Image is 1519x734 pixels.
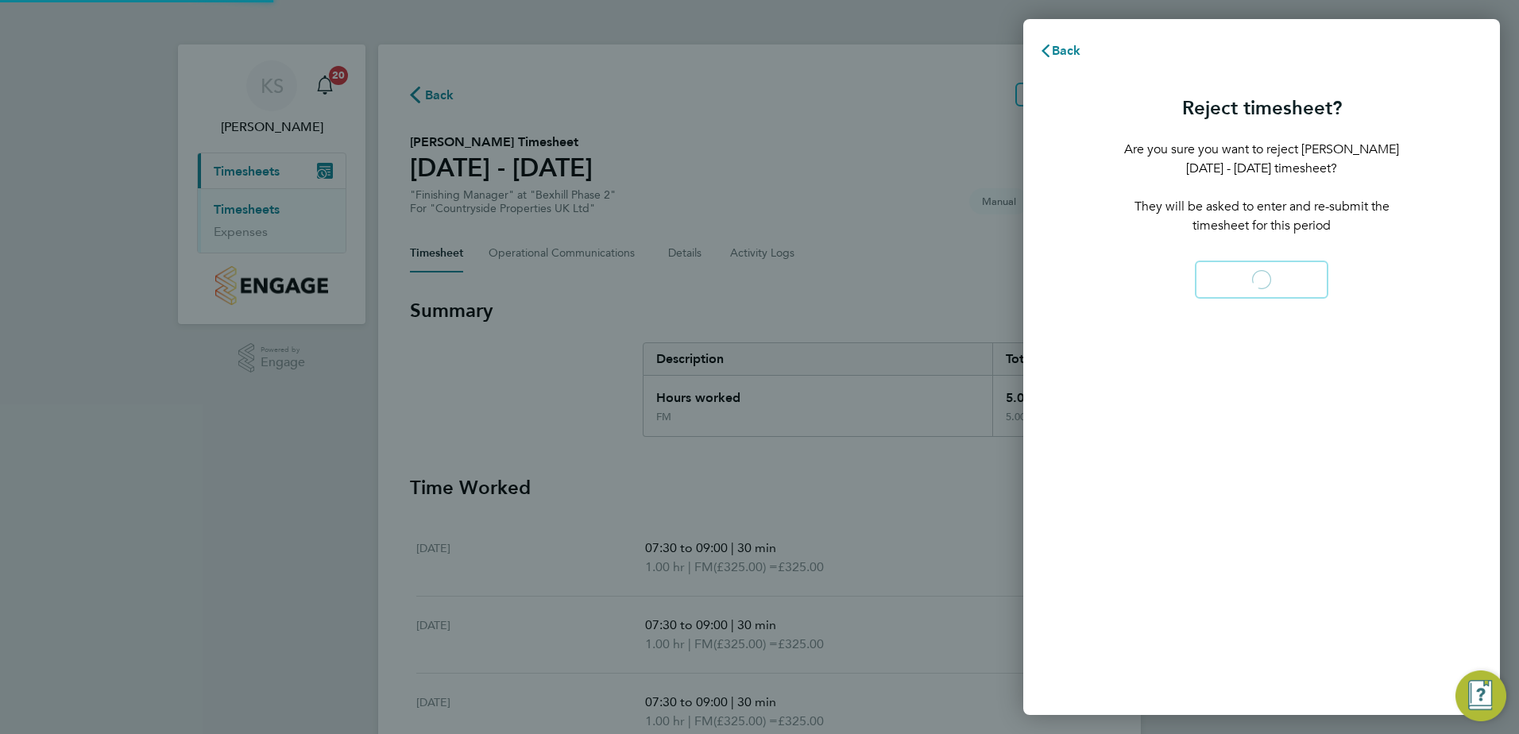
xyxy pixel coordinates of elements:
p: They will be asked to enter and re-submit the timesheet for this period [1122,197,1401,235]
button: Back [1023,35,1097,67]
button: Engage Resource Center [1455,670,1506,721]
span: Back [1052,43,1081,58]
h3: Reject timesheet? [1122,95,1401,121]
p: Are you sure you want to reject [PERSON_NAME] [DATE] - [DATE] timesheet? [1122,140,1401,178]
